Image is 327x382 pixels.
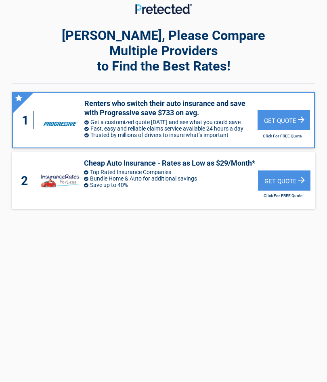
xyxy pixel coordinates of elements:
li: Get a customized quote [DATE] and see what you could save [84,119,258,125]
li: Top Rated Insurance Companies [84,169,258,175]
li: Fast, easy and reliable claims service available 24 hours a day [84,125,258,132]
h2: Click For FREE Quote [258,193,308,198]
li: Save up to 40% [84,182,258,188]
img: progressive's logo [40,110,80,130]
h3: Cheap Auto Insurance - Rates as Low as $29/Month* [84,158,258,168]
h2: [PERSON_NAME], Please Compare Multiple Providers to Find the Best Rates! [38,28,290,74]
li: Trusted by millions of drivers to insure what’s important [84,132,258,138]
div: 1 [21,111,34,129]
h3: Renters who switch their auto insurance and save with Progressive save $733 on avg. [84,99,258,118]
h2: Click For FREE Quote [258,134,307,138]
div: 2 [20,172,33,190]
div: Get Quote [258,110,310,130]
img: insuranceratesforless's logo [40,171,80,190]
img: Main Logo [135,4,192,14]
li: Bundle Home & Auto for additional savings [84,175,258,182]
div: Get Quote [258,170,310,191]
